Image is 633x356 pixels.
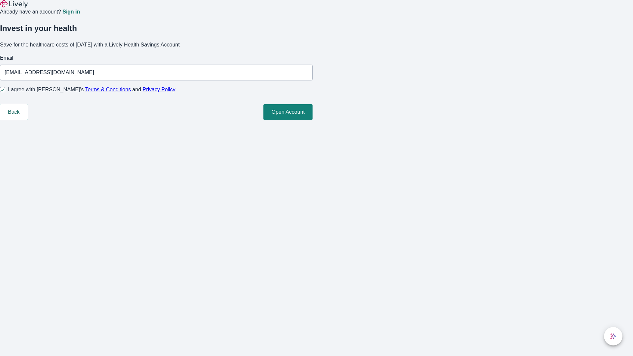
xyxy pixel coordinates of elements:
span: I agree with [PERSON_NAME]’s and [8,86,175,94]
a: Terms & Conditions [85,87,131,92]
svg: Lively AI Assistant [610,333,617,340]
a: Privacy Policy [143,87,176,92]
button: Open Account [263,104,313,120]
a: Sign in [62,9,80,15]
button: chat [604,327,622,345]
